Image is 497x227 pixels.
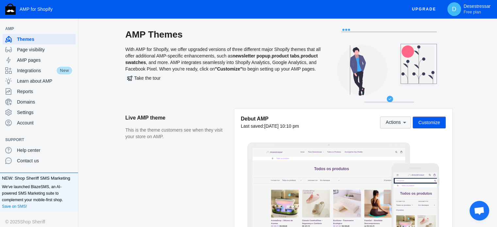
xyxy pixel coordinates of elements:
div: © 2025 [5,218,73,225]
span: D [451,6,457,12]
label: Filtrar por [7,84,59,89]
label: Ordenar por [161,94,190,100]
span: Actions [386,120,401,125]
span: Todos os produtos [68,26,107,38]
h2: AMP Themes [125,29,322,41]
a: Themes [3,34,75,44]
a: Settings [3,107,75,118]
div: With AMP for Shopify, we offer upgraded versions of three different major Shopify themes that all... [125,29,322,109]
span: Todos os Produtos [219,10,259,16]
button: Menu [4,2,18,15]
input: Pesquisar [3,19,128,31]
span: Help center [17,147,73,154]
span: Domains [17,99,73,105]
span: Todos os produtos [22,34,61,45]
a: image [18,7,109,19]
button: Upgrade [407,3,441,15]
a: Início [137,8,155,18]
a: submit search [119,19,125,31]
span: Settings [17,109,73,116]
span: Free plan [464,9,481,15]
button: Add a sales channel [66,27,77,30]
a: AMP pages [3,55,75,65]
label: Ordenar por [72,84,124,89]
h5: Debut AMP [241,115,299,122]
span: Take the tour [127,75,161,81]
span: Account [17,120,73,126]
span: 20 produtos [385,94,409,99]
a: IntegrationsNew [3,65,75,76]
a: Reports [3,86,75,97]
p: This is the theme customers see when they visit your store on AMP. [125,127,228,140]
a: Page visibility [3,44,75,55]
span: Support [5,137,66,143]
img: image [41,2,90,14]
a: image [35,2,96,14]
button: Add a sales channel [66,138,77,141]
label: Filtrar por [53,94,79,100]
span: Todos os produtos [19,57,112,69]
span: Para Desestressar [162,10,203,16]
b: "Customize" [215,66,242,72]
span: Todos os produtos [180,56,282,69]
div: Last saved: [241,123,299,129]
b: product tabs [272,53,299,58]
span: Page visibility [17,46,73,53]
div: Bate-papo aberto [470,201,489,220]
a: Save on SMS! [2,203,27,210]
a: Learn about AMP [3,76,75,86]
a: Domains [3,97,75,107]
span: [DATE] 10:10 pm [264,123,299,129]
span: › [17,34,21,45]
b: newsletter popup [233,53,271,58]
a: Acompanhe Seu Pedido [266,8,326,18]
a: Account [3,118,75,128]
button: Actions [380,117,411,128]
span: AMP pages [17,57,73,63]
span: Reports [17,88,73,95]
span: Integrations [17,67,56,74]
span: › [63,26,67,38]
span: New [56,66,73,75]
span: AMP for Shopify [20,7,53,12]
img: image [39,7,88,19]
a: Home [6,33,18,45]
span: Contact us [17,157,73,164]
span: AMP [5,25,66,32]
a: Shop Sheriff [20,218,45,225]
span: Upgrade [412,3,436,15]
span: Customize [418,120,440,125]
a: Contact us [3,155,75,166]
span: Themes [17,36,73,42]
span: Acompanhe Seu Pedido [270,10,323,16]
p: Desestressar [464,4,490,15]
a: Home [52,26,64,38]
h2: Live AMP theme [125,109,228,127]
button: Take the tour [125,72,162,84]
span: Learn about AMP [17,78,73,84]
button: Customize [413,117,445,128]
span: Início [140,10,152,16]
span: 20 produtos [7,109,30,114]
button: Para Desestressar [159,8,211,18]
img: Shop Sheriff Logo [5,4,16,15]
a: Todos os Produtos [215,8,262,18]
